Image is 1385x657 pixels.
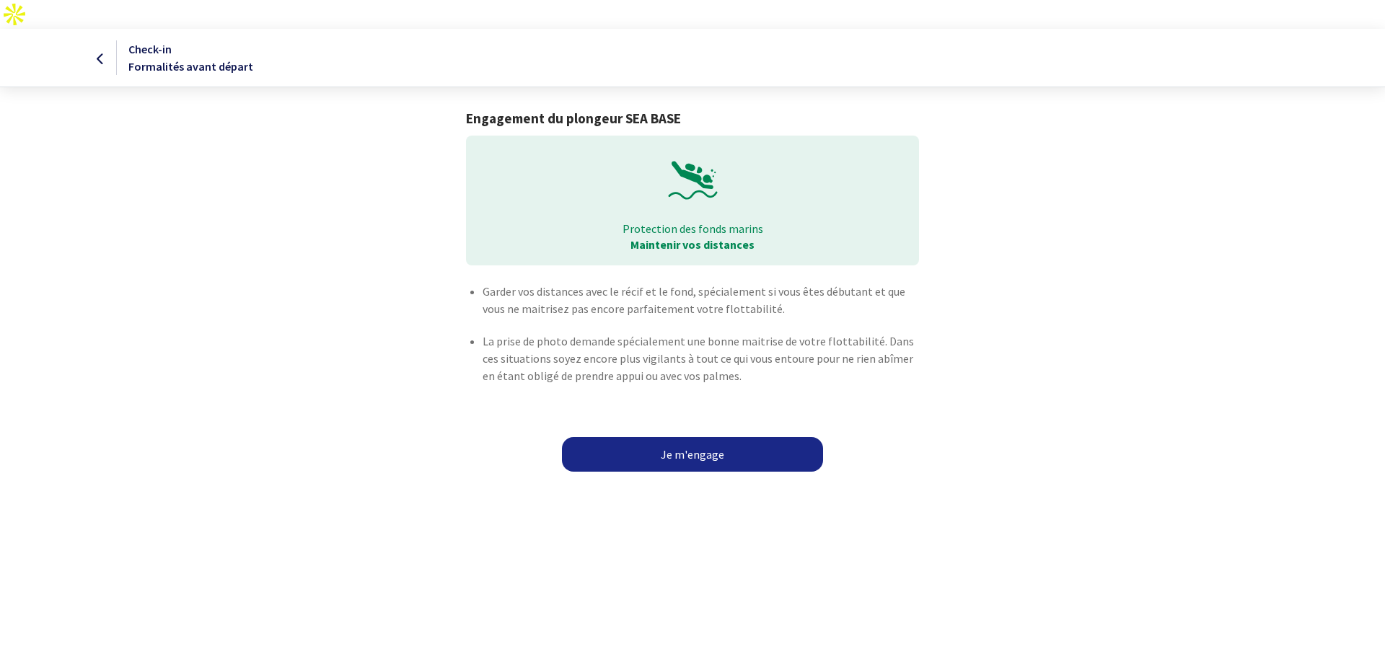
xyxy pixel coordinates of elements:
[483,283,918,317] p: Garder vos distances avec le récif et le fond, spécialement si vous êtes débutant et que vous ne ...
[466,110,918,127] h1: Engagement du plongeur SEA BASE
[476,221,908,237] p: Protection des fonds marins
[562,437,823,472] a: Je m'engage
[483,332,918,384] p: La prise de photo demande spécialement une bonne maitrise de votre flottabilité. Dans ces situati...
[630,237,755,252] strong: Maintenir vos distances
[128,42,253,74] span: Check-in Formalités avant départ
